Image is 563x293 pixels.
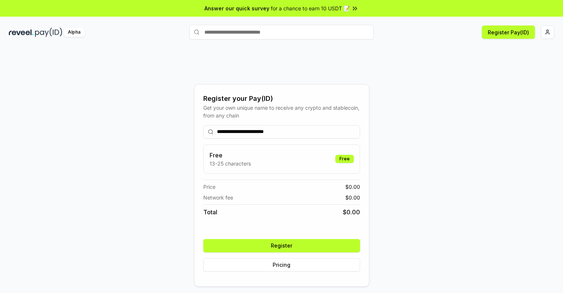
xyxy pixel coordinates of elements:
[35,28,62,37] img: pay_id
[343,208,360,217] span: $ 0.00
[335,155,354,163] div: Free
[271,4,350,12] span: for a chance to earn 10 USDT 📝
[210,160,251,167] p: 13-25 characters
[203,239,360,252] button: Register
[203,208,217,217] span: Total
[203,104,360,119] div: Get your own unique name to receive any crypto and stablecoin, from any chain
[9,28,34,37] img: reveel_dark
[210,151,251,160] h3: Free
[345,194,360,201] span: $ 0.00
[203,194,233,201] span: Network fee
[203,183,215,191] span: Price
[64,28,84,37] div: Alpha
[345,183,360,191] span: $ 0.00
[203,258,360,272] button: Pricing
[203,93,360,104] div: Register your Pay(ID)
[204,4,269,12] span: Answer our quick survey
[482,25,535,39] button: Register Pay(ID)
